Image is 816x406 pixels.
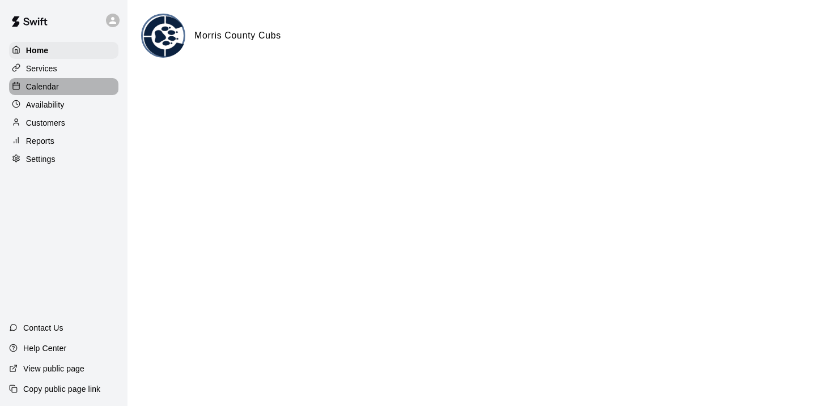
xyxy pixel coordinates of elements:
[9,114,118,131] a: Customers
[23,322,63,334] p: Contact Us
[26,153,56,165] p: Settings
[26,117,65,129] p: Customers
[26,99,65,110] p: Availability
[194,28,281,43] h6: Morris County Cubs
[9,133,118,149] a: Reports
[9,151,118,168] a: Settings
[9,78,118,95] a: Calendar
[23,363,84,374] p: View public page
[26,63,57,74] p: Services
[9,42,118,59] a: Home
[9,60,118,77] a: Services
[26,135,54,147] p: Reports
[26,45,49,56] p: Home
[9,96,118,113] a: Availability
[26,81,59,92] p: Calendar
[23,383,100,395] p: Copy public page link
[143,15,185,58] img: Morris County Cubs logo
[23,343,66,354] p: Help Center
